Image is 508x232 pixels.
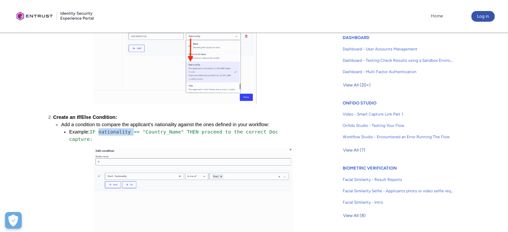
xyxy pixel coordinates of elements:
span: Dashboard - User Accounts Management [343,46,454,52]
a: Dashboard - Multi Factor Authentication [343,66,454,77]
span: Onfido Studio - Testing Your Flow [343,123,454,129]
span: Dashboard - Multi Factor Authentication [343,69,454,75]
a: Dashboard - User Accounts Management [343,43,454,55]
a: Onfido Studio - Testing Your Flow [343,120,454,131]
a: DASHBOARD [343,35,369,40]
a: ONFIDO STUDIO [343,100,376,105]
div: Cookie Preferences [5,212,22,229]
a: Dashboard - Testing Check Results using a Sandbox Environment [343,55,454,66]
span: View All (20+) [343,80,371,90]
a: Home [429,11,445,21]
button: Open Preferences [5,212,22,229]
a: Video - Smart Capture Link Part 1 [343,108,454,120]
span: Add a condition to compare the applicant's nationality against the ones defined in your workflow: [61,122,269,127]
button: View All (8) [343,210,366,221]
span: Facial Similarity Selfie - Applicants photo or video selfie requirements [343,188,454,194]
span: Facial Similarity - Intro [343,199,454,205]
span: Workflow Studio - Encountered an Error Running The Flow [343,134,454,140]
button: View All (7) [343,145,366,156]
a: Facial Similarity - Intro [343,197,454,208]
a: Facial Similarity Selfie - Applicants photo or video selfie requirements [343,185,454,197]
a: Facial Similarity - Result Reports [343,174,454,185]
span: IF nationality == "Country_Name" THEN proceed to the correct Doc capture: [69,129,281,142]
span: Dashboard - Testing Check Results using a Sandbox Environment [343,57,454,63]
span: Video - Smart Capture Link Part 1 [343,111,454,117]
span: Example: [69,129,90,135]
span: Create an If/Else Condition: [53,114,117,120]
a: BIOMETRIC VERIFICATION [343,166,397,171]
span: View All (7) [343,145,365,155]
span: Facial Similarity - Result Reports [343,177,454,183]
button: Log in [471,11,495,22]
button: View All (20+) [343,80,371,90]
a: Workflow Studio - Encountered an Error Running The Flow [343,131,454,143]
